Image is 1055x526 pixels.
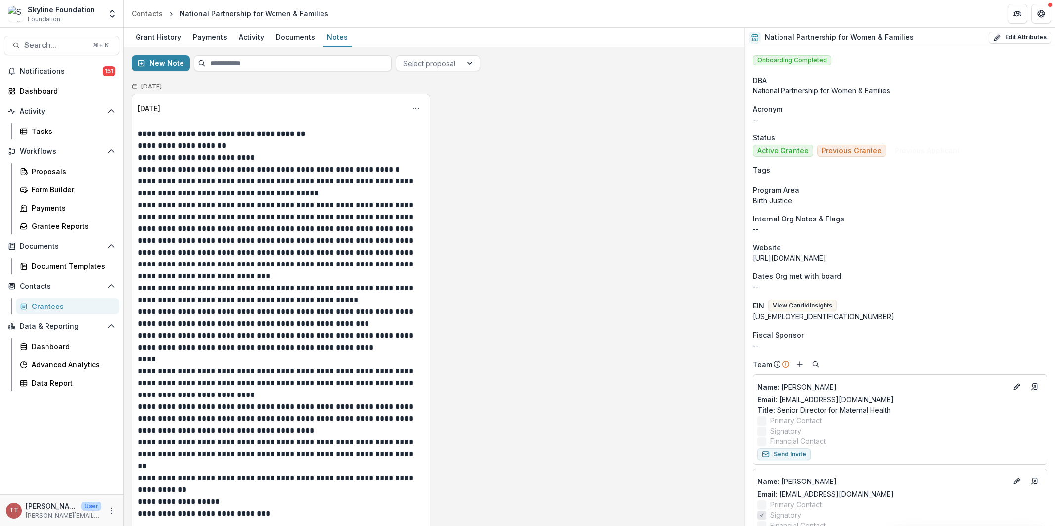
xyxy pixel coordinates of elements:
[272,30,319,44] div: Documents
[132,30,185,44] div: Grant History
[32,378,111,388] div: Data Report
[757,476,1007,486] a: Name: [PERSON_NAME]
[20,86,111,96] div: Dashboard
[323,30,352,44] div: Notes
[765,33,914,42] h2: National Partnership for Women & Families
[757,147,809,155] span: Active Grantee
[323,28,352,47] a: Notes
[1011,475,1023,487] button: Edit
[4,278,119,294] button: Open Contacts
[753,281,1047,292] p: --
[81,502,101,511] p: User
[753,86,1047,96] div: National Partnership for Women & Families
[757,406,775,414] span: Title :
[24,41,87,50] span: Search...
[810,358,822,370] button: Search
[794,358,806,370] button: Add
[16,258,119,274] a: Document Templates
[1011,381,1023,393] button: Edit
[128,6,167,21] a: Contacts
[1008,4,1027,24] button: Partners
[103,66,115,76] span: 151
[753,242,781,253] span: Website
[32,126,111,136] div: Tasks
[189,30,231,44] div: Payments
[20,242,103,251] span: Documents
[32,203,111,213] div: Payments
[132,8,163,19] div: Contacts
[16,218,119,234] a: Grantee Reports
[32,166,111,176] div: Proposals
[4,143,119,159] button: Open Workflows
[753,132,775,143] span: Status
[32,301,111,311] div: Grantees
[20,147,103,156] span: Workflows
[128,6,332,21] nav: breadcrumb
[753,114,1047,125] p: --
[20,67,103,76] span: Notifications
[753,271,841,281] span: Dates Org met with board
[753,214,844,224] span: Internal Org Notes & Flags
[768,300,837,311] button: View CandidInsights
[753,75,767,86] span: DBA
[989,32,1051,44] button: Edit Attributes
[138,103,160,114] div: [DATE]
[757,394,894,405] a: Email: [EMAIL_ADDRESS][DOMAIN_NAME]
[16,298,119,314] a: Grantees
[16,338,119,354] a: Dashboard
[753,359,772,370] p: Team
[753,340,1047,351] div: --
[132,55,190,71] button: New Note
[32,221,111,231] div: Grantee Reports
[20,107,103,116] span: Activity
[1031,4,1051,24] button: Get Help
[20,282,103,291] span: Contacts
[1027,379,1043,394] a: Go to contact
[757,383,780,391] span: Name :
[141,83,162,90] h2: [DATE]
[753,330,804,340] span: Fiscal Sponsor
[757,448,811,460] button: Send Invite
[757,477,780,485] span: Name :
[770,499,822,510] span: Primary Contact
[753,104,782,114] span: Acronym
[4,63,119,79] button: Notifications151
[189,28,231,47] a: Payments
[16,375,119,391] a: Data Report
[272,28,319,47] a: Documents
[105,505,117,517] button: More
[753,195,1047,206] p: Birth Justice
[16,123,119,139] a: Tasks
[9,507,18,514] div: Tanya Taiwo
[757,382,1007,392] a: Name: [PERSON_NAME]
[32,341,111,351] div: Dashboard
[16,356,119,373] a: Advanced Analytics
[753,301,764,311] p: EIN
[4,83,119,99] a: Dashboard
[4,36,119,55] button: Search...
[753,165,770,175] span: Tags
[32,261,111,271] div: Document Templates
[8,6,24,22] img: Skyline Foundation
[32,359,111,370] div: Advanced Analytics
[757,395,778,404] span: Email:
[26,501,77,511] p: [PERSON_NAME]
[757,382,1007,392] p: [PERSON_NAME]
[753,185,799,195] span: Program Area
[757,405,1043,415] p: Senior Director for Maternal Health
[91,40,111,51] div: ⌘ + K
[753,55,831,65] span: Onboarding Completed
[28,15,60,24] span: Foundation
[757,476,1007,486] p: [PERSON_NAME]
[770,510,801,520] span: Signatory
[4,318,119,334] button: Open Data & Reporting
[32,184,111,195] div: Form Builder
[16,200,119,216] a: Payments
[4,238,119,254] button: Open Documents
[895,147,960,155] span: Previous Applicant
[770,415,822,426] span: Primary Contact
[753,224,1047,234] p: --
[822,147,882,155] span: Previous Grantee
[4,103,119,119] button: Open Activity
[1027,473,1043,489] a: Go to contact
